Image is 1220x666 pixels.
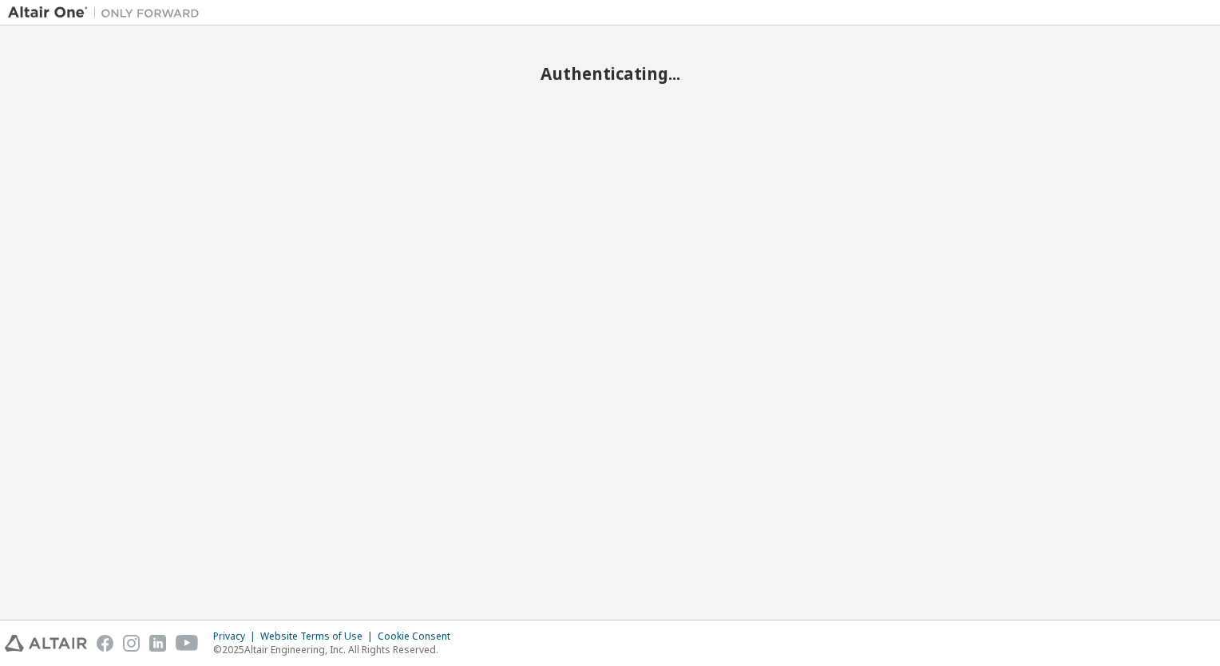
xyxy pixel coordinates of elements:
[378,630,460,643] div: Cookie Consent
[8,63,1212,84] h2: Authenticating...
[149,635,166,652] img: linkedin.svg
[176,635,199,652] img: youtube.svg
[123,635,140,652] img: instagram.svg
[260,630,378,643] div: Website Terms of Use
[5,635,87,652] img: altair_logo.svg
[8,5,208,21] img: Altair One
[97,635,113,652] img: facebook.svg
[213,643,460,656] p: © 2025 Altair Engineering, Inc. All Rights Reserved.
[213,630,260,643] div: Privacy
